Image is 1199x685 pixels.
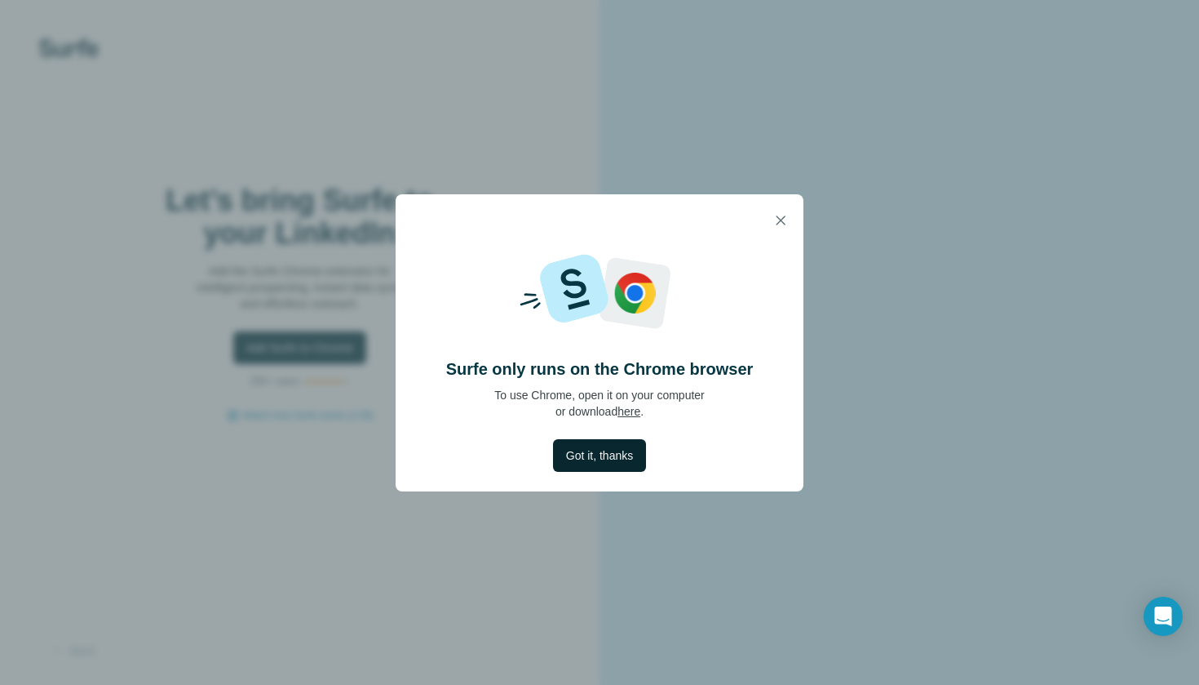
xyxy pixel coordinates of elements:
[566,447,633,464] span: Got it, thanks
[553,439,646,472] button: Got it, thanks
[496,247,703,338] img: Surfe and Google logos
[446,358,754,380] h4: Surfe only runs on the Chrome browser
[494,387,705,420] p: To use Chrome, open it on your computer or download .
[1144,597,1183,636] div: Open Intercom Messenger
[617,405,640,418] a: here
